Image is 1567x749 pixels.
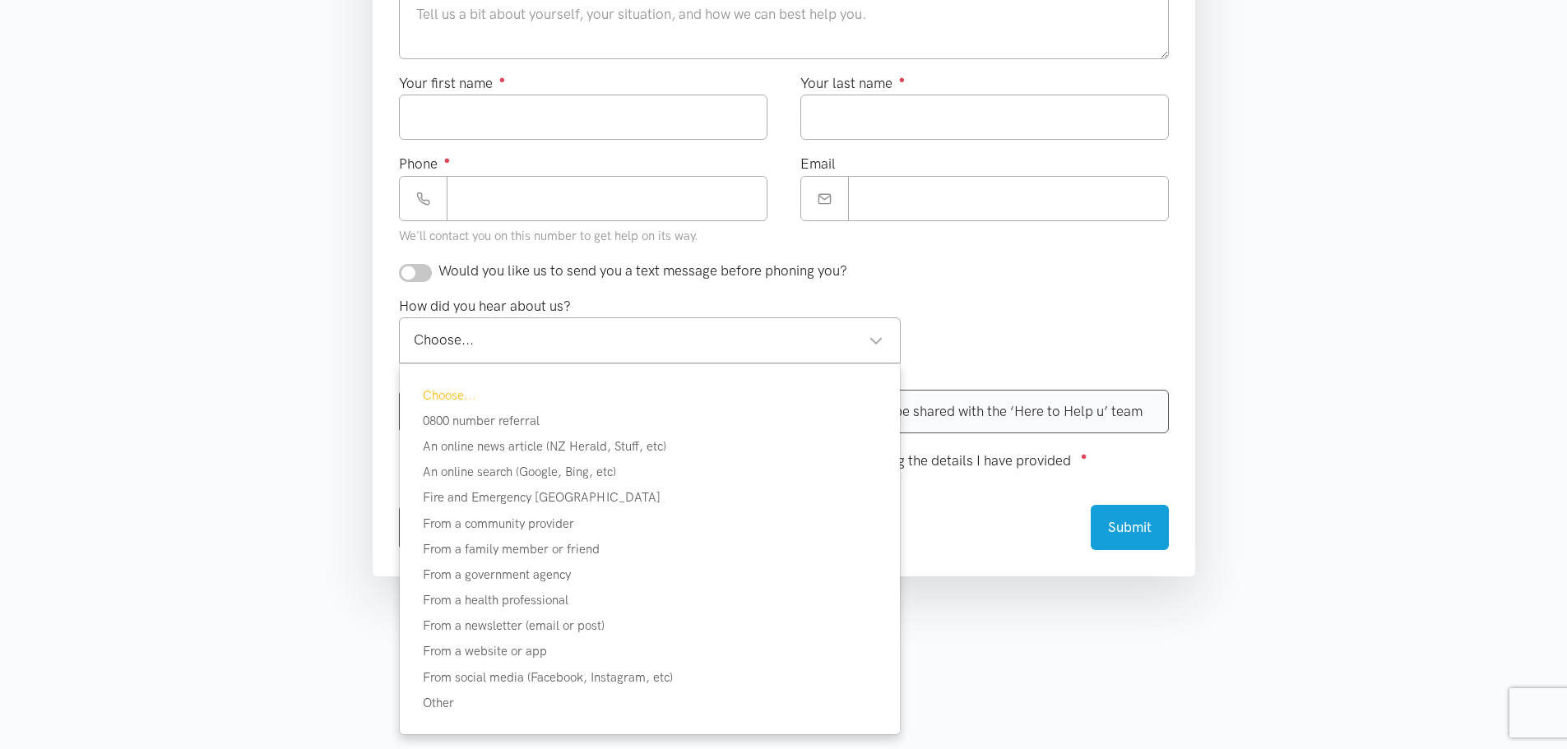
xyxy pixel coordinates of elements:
[400,386,901,405] div: Choose...
[1081,450,1087,462] sup: ●
[438,262,847,279] span: Would you like us to send you a text message before phoning you?
[399,229,698,243] small: We'll contact you on this number to get help on its way.
[400,641,901,661] div: From a website or app
[1091,505,1169,550] button: Submit
[800,72,906,95] label: Your last name
[400,462,901,482] div: An online search (Google, Bing, etc)
[414,329,884,351] div: Choose...
[848,176,1169,221] input: Email
[499,73,506,86] sup: ●
[400,411,901,431] div: 0800 number referral
[399,295,571,317] label: How did you hear about us?
[400,668,901,687] div: From social media (Facebook, Instagram, etc)
[399,153,451,175] label: Phone
[447,176,767,221] input: Phone number
[399,72,506,95] label: Your first name
[400,693,901,713] div: Other
[800,153,836,175] label: Email
[400,565,901,585] div: From a government agency
[400,488,901,507] div: Fire and Emergency [GEOGRAPHIC_DATA]
[400,514,901,534] div: From a community provider
[400,616,901,636] div: From a newsletter (email or post)
[400,590,901,610] div: From a health professional
[400,539,901,559] div: From a family member or friend
[899,73,906,86] sup: ●
[444,154,451,166] sup: ●
[400,437,901,456] div: An online news article (NZ Herald, Stuff, etc)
